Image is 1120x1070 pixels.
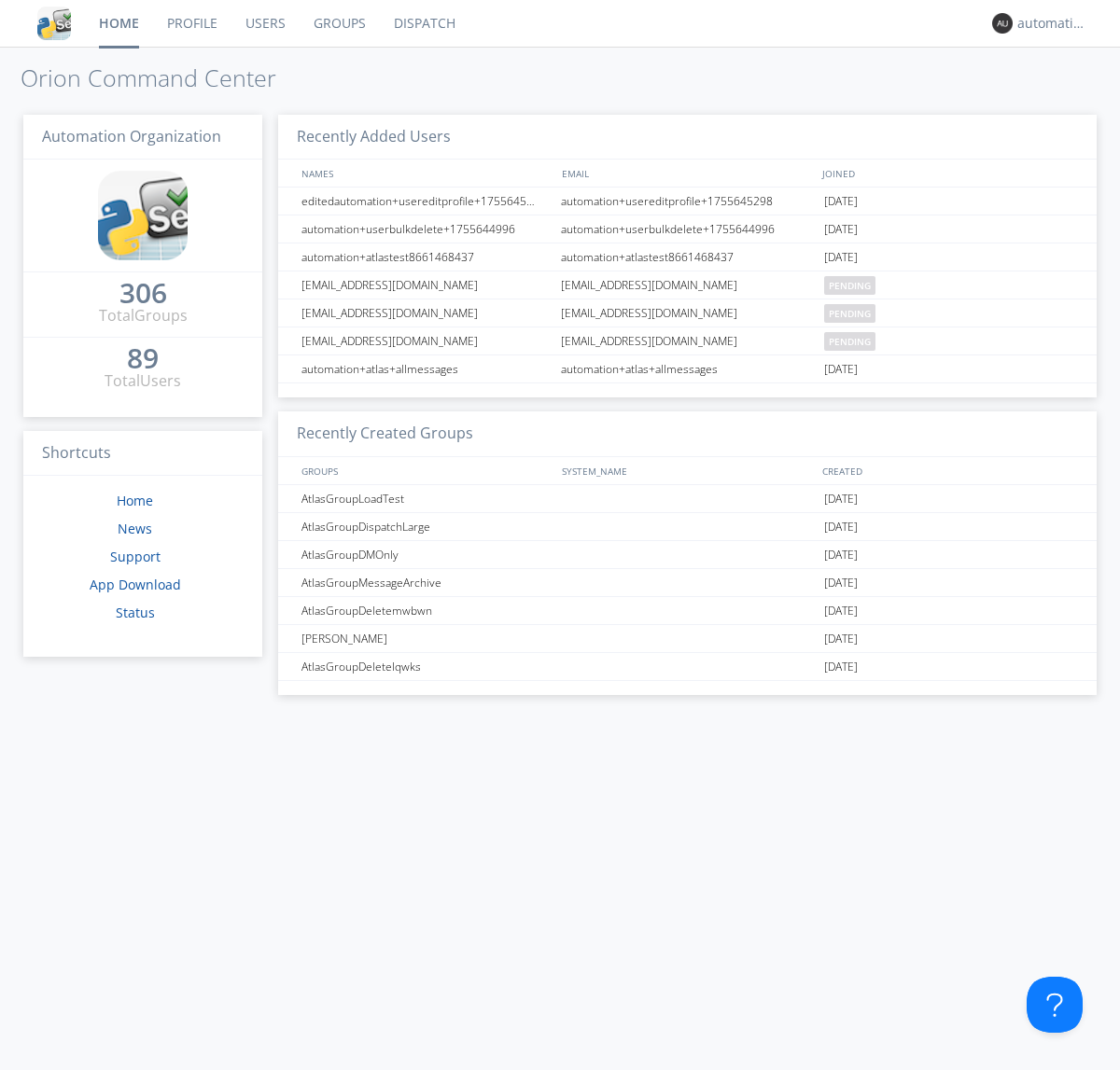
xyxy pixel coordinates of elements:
div: automation+userbulkdelete+1755644996 [297,215,555,243]
a: Support [110,548,161,565]
span: [DATE] [824,243,858,271]
a: AtlasGroupLoadTest[DATE] [278,485,1097,513]
img: cddb5a64eb264b2086981ab96f4c1ba7 [98,171,188,260]
div: 306 [119,284,167,302]
div: AtlasGroupDispatchLarge [297,513,555,540]
a: Status [116,604,155,621]
span: [DATE] [824,597,858,625]
div: AtlasGroupDeletelqwks [297,653,555,680]
div: [PERSON_NAME] [297,625,555,652]
div: automation+atlas+allmessages [556,355,819,382]
div: AtlasGroupDMOnly [297,541,555,568]
a: News [118,520,152,537]
a: [EMAIL_ADDRESS][DOMAIN_NAME][EMAIL_ADDRESS][DOMAIN_NAME]pending [278,327,1097,355]
span: [DATE] [824,541,858,569]
span: [DATE] [824,485,858,513]
h3: Recently Added Users [278,115,1097,160]
a: AtlasGroupDeletelqwks[DATE] [278,653,1097,681]
div: automation+atlas0003 [1017,14,1087,33]
a: Home [117,492,153,509]
div: AtlasGroupDeletemwbwn [297,597,555,624]
div: JOINED [818,160,1079,187]
a: App Download [90,576,181,593]
a: AtlasGroupDispatchLarge[DATE] [278,513,1097,541]
span: [DATE] [824,625,858,653]
span: pending [824,276,875,295]
div: EMAIL [557,160,818,187]
div: NAMES [297,160,553,187]
span: Automation Organization [42,126,221,146]
div: AtlasGroupMessageArchive [297,569,555,596]
div: Total Users [105,370,181,392]
a: AtlasGroupMessageArchive[DATE] [278,569,1097,597]
h3: Shortcuts [23,431,262,477]
span: [DATE] [824,513,858,541]
a: automation+atlastest8661468437automation+atlastest8661468437[DATE] [278,243,1097,271]
div: automation+atlastest8661468437 [297,243,555,271]
a: [EMAIL_ADDRESS][DOMAIN_NAME][EMAIL_ADDRESS][DOMAIN_NAME]pending [278,271,1097,299]
div: [EMAIL_ADDRESS][DOMAIN_NAME] [556,271,819,299]
div: [EMAIL_ADDRESS][DOMAIN_NAME] [297,271,555,299]
a: [PERSON_NAME][DATE] [278,625,1097,653]
a: AtlasGroupDeletemwbwn[DATE] [278,597,1097,625]
div: Total Groups [99,305,188,327]
img: 373638.png [992,13,1013,34]
div: SYSTEM_NAME [557,457,818,484]
a: automation+atlas+allmessagesautomation+atlas+allmessages[DATE] [278,355,1097,383]
span: pending [824,304,875,323]
span: [DATE] [824,188,858,215]
div: CREATED [818,457,1079,484]
a: [EMAIL_ADDRESS][DOMAIN_NAME][EMAIL_ADDRESS][DOMAIN_NAME]pending [278,299,1097,327]
a: 89 [127,349,159,370]
a: AtlasGroupDMOnly[DATE] [278,541,1097,569]
span: pending [824,332,875,351]
span: [DATE] [824,215,858,243]
div: [EMAIL_ADDRESS][DOMAIN_NAME] [556,327,819,354]
span: [DATE] [824,355,858,383]
div: automation+userbulkdelete+1755644996 [556,215,819,243]
div: automation+atlas+allmessages [297,355,555,382]
span: [DATE] [824,569,858,597]
h3: Recently Created Groups [278,411,1097,457]
div: editedautomation+usereditprofile+1755645298 [297,188,555,215]
div: AtlasGroupLoadTest [297,485,555,512]
span: [DATE] [824,653,858,681]
div: [EMAIL_ADDRESS][DOMAIN_NAME] [297,299,555,327]
div: GROUPS [297,457,553,484]
div: [EMAIL_ADDRESS][DOMAIN_NAME] [556,299,819,327]
a: automation+userbulkdelete+1755644996automation+userbulkdelete+1755644996[DATE] [278,215,1097,243]
a: editedautomation+usereditprofile+1755645298automation+usereditprofile+1755645298[DATE] [278,188,1097,215]
img: cddb5a64eb264b2086981ab96f4c1ba7 [37,7,71,40]
div: [EMAIL_ADDRESS][DOMAIN_NAME] [297,327,555,354]
iframe: Toggle Customer Support [1027,977,1083,1033]
div: automation+usereditprofile+1755645298 [556,188,819,215]
div: 89 [127,349,159,368]
div: automation+atlastest8661468437 [556,243,819,271]
a: 306 [119,284,167,305]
